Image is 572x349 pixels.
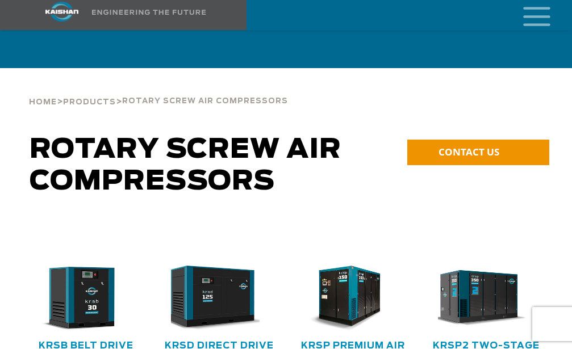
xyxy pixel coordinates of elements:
[407,140,549,165] a: CONTACT US
[519,3,538,23] a: mobile menu
[37,266,135,331] div: krsb30
[29,96,57,107] a: Home
[296,266,393,331] img: krsp150
[30,136,341,195] span: Rotary Screw Air Compressors
[122,98,288,105] span: Rotary Screw Air Compressors
[63,99,116,106] span: Products
[29,266,126,331] img: krsb30
[304,266,402,331] div: krsp150
[63,96,116,107] a: Products
[438,266,535,331] div: krsp350
[439,145,499,158] span: CONTACT US
[19,2,105,22] img: kaishan logo
[171,266,268,331] div: krsd125
[162,266,260,331] img: krsd125
[29,99,57,106] span: Home
[29,68,288,111] div: > >
[429,266,527,331] img: krsp350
